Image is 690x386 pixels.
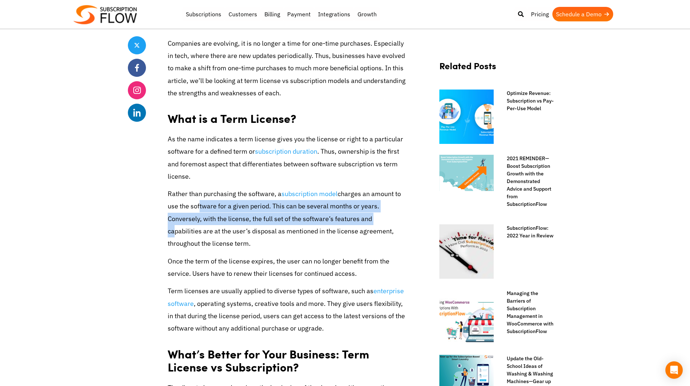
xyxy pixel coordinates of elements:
[439,155,494,191] img: Boost Subscription Growth with the Demonstrated Advice and Support from SubscriptionFlow
[281,190,338,198] a: subscription model
[354,7,380,21] a: Growth
[168,285,407,335] p: Term licenses are usually applied to diverse types of software, such as , operating systems, crea...
[168,133,407,183] p: As the name indicates a term license gives you the license or right to a particular software for ...
[168,255,407,280] p: Once the term of the license expires, the user can no longer benefit from the service. Users have...
[527,7,552,21] a: Pricing
[255,147,317,155] a: subscription duration
[439,61,555,78] h2: Related Posts
[439,224,494,279] img: SubscriptionFlow: 2022 Year in Review
[74,5,137,24] img: Subscriptionflow
[261,7,284,21] a: Billing
[225,7,261,21] a: Customers
[439,290,494,344] img: WooCommerce-with-SubscriptionFlow
[168,188,407,250] p: Rather than purchasing the software, a charges an amount to use the software for a given period. ...
[168,287,404,307] a: enterprise software
[499,224,555,240] a: SubscriptionFlow: 2022 Year in Review
[168,104,407,127] h2: What is a Term License?
[499,290,555,335] a: Managing the Barriers of Subscription Management in WooCommerce with SubscriptionFlow
[284,7,314,21] a: Payment
[182,7,225,21] a: Subscriptions
[439,90,494,144] img: Subscription vs Pay-Per-Use
[314,7,354,21] a: Integrations
[499,90,555,112] a: Optimize Revenue: Subscription vs Pay-Per-Use Model
[552,7,613,21] a: Schedule a Demo
[168,37,407,99] p: Companies are evolving, it is no longer a time for one-time purchases. Especially in tech, where ...
[499,155,555,208] a: 2021 REMINDER—Boost Subscription Growth with the Demonstrated Advice and Support from Subscriptio...
[665,361,683,379] div: Open Intercom Messenger
[168,340,407,376] h2: What’s Better for Your Business: Term License vs Subscription?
